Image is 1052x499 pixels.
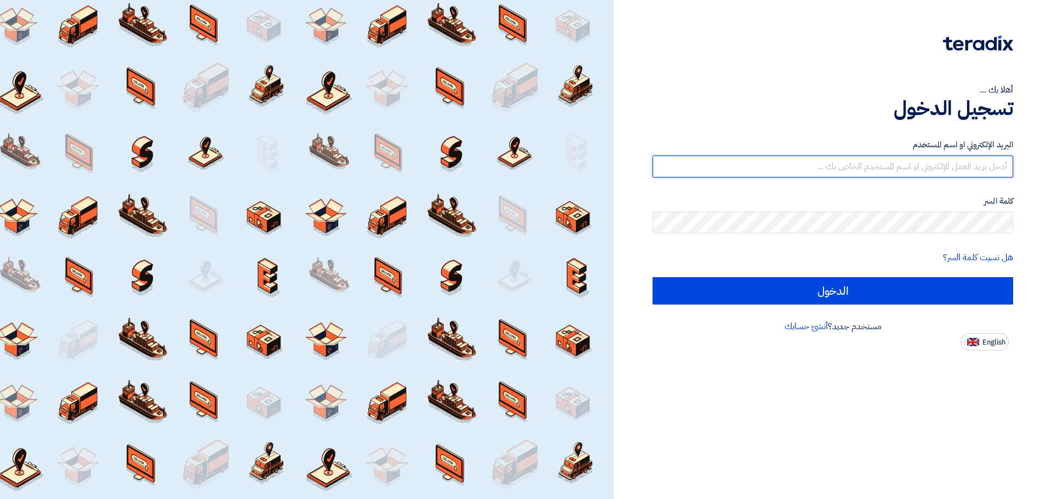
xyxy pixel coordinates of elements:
label: البريد الإلكتروني او اسم المستخدم [653,139,1013,151]
a: هل نسيت كلمة السر؟ [943,251,1013,264]
button: English [960,333,1009,351]
a: أنشئ حسابك [785,320,828,333]
img: Teradix logo [943,36,1013,51]
div: أهلا بك ... [653,83,1013,96]
input: أدخل بريد العمل الإلكتروني او اسم المستخدم الخاص بك ... [653,156,1013,177]
h1: تسجيل الدخول [653,96,1013,121]
label: كلمة السر [653,195,1013,208]
img: en-US.png [967,338,979,346]
input: الدخول [653,277,1013,305]
div: مستخدم جديد؟ [653,320,1013,333]
span: English [982,339,1005,346]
